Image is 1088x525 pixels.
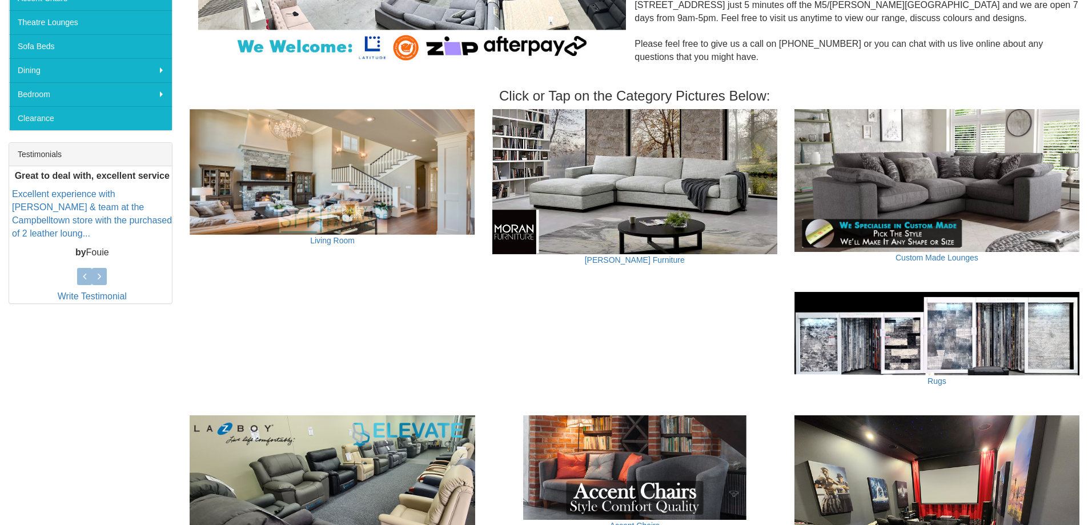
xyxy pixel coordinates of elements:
b: by [75,247,86,257]
a: Rugs [928,376,946,386]
img: Accent Chairs [492,415,777,520]
h3: Click or Tap on the Category Pictures Below: [190,89,1079,103]
img: Custom Made Lounges [794,109,1079,252]
a: Theatre Lounges [9,10,172,34]
p: Fouie [12,246,172,259]
a: Dining [9,58,172,82]
a: Write Testimonial [58,291,127,301]
img: Living Room [190,109,475,235]
a: Sofa Beds [9,34,172,58]
a: Custom Made Lounges [896,253,978,262]
a: Clearance [9,106,172,130]
a: Bedroom [9,82,172,106]
img: Rugs [794,292,1079,375]
b: Great to deal with, excellent service [15,171,170,181]
div: Testimonials [9,143,172,166]
img: Moran Furniture [492,109,777,254]
a: Living Room [310,236,355,245]
a: Excellent experience with [PERSON_NAME] & team at the Campbelltown store with the purchased of 2 ... [12,190,172,239]
a: [PERSON_NAME] Furniture [585,255,685,264]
